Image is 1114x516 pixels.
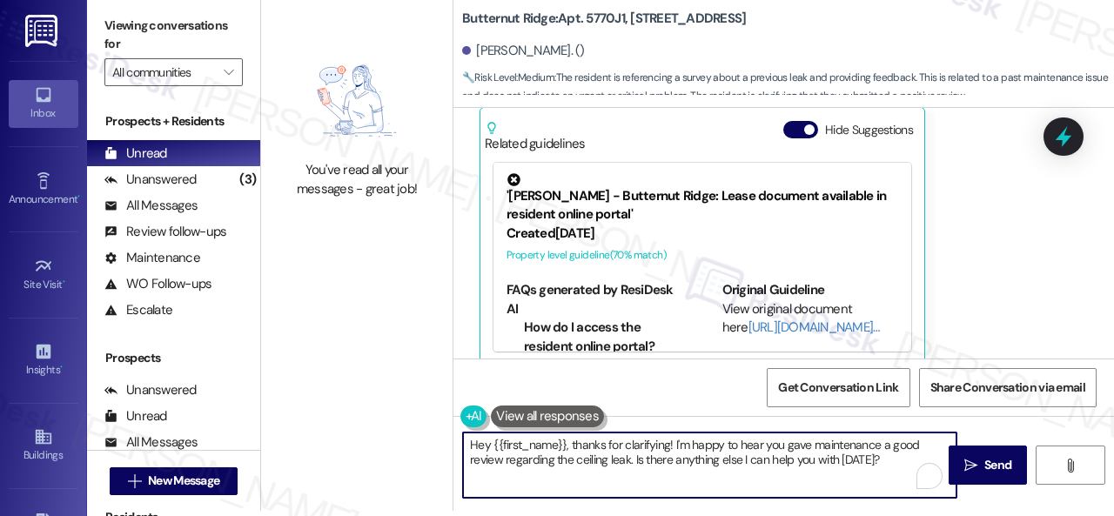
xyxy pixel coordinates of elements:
[722,300,899,338] div: View original document here
[9,80,78,127] a: Inbox
[507,224,898,243] div: Created [DATE]
[128,474,141,488] i: 
[77,191,80,203] span: •
[110,467,238,495] button: New Message
[104,275,211,293] div: WO Follow-ups
[462,69,1114,106] span: : The resident is referencing a survey about a previous leak and providing feedback. This is rela...
[60,361,63,373] span: •
[524,318,683,356] li: How do I access the resident online portal?
[462,70,554,84] strong: 🔧 Risk Level: Medium
[507,173,898,224] div: '[PERSON_NAME] - Butternut Ridge: Lease document available in resident online portal'
[9,422,78,469] a: Buildings
[748,318,880,336] a: [URL][DOMAIN_NAME]…
[462,42,585,60] div: [PERSON_NAME]. ()
[462,10,746,28] b: Butternut Ridge: Apt. 5770J1, [STREET_ADDRESS]
[104,407,167,426] div: Unread
[463,432,956,498] textarea: To enrich screen reader interactions, please activate Accessibility in Grammarly extension settings
[280,161,433,198] div: You've read all your messages - great job!
[87,112,260,131] div: Prospects + Residents
[224,65,233,79] i: 
[949,446,1027,485] button: Send
[104,223,226,241] div: Review follow-ups
[104,381,197,399] div: Unanswered
[104,197,198,215] div: All Messages
[104,12,243,58] label: Viewing conversations for
[767,368,909,407] button: Get Conversation Link
[507,246,898,265] div: Property level guideline ( 70 % match)
[9,251,78,298] a: Site Visit •
[104,249,200,267] div: Maintenance
[25,15,61,47] img: ResiDesk Logo
[964,459,977,472] i: 
[919,368,1097,407] button: Share Conversation via email
[87,349,260,367] div: Prospects
[507,281,674,317] b: FAQs generated by ResiDesk AI
[778,379,898,397] span: Get Conversation Link
[235,166,260,193] div: (3)
[485,121,586,153] div: Related guidelines
[104,301,172,319] div: Escalate
[825,121,913,139] label: Hide Suggestions
[104,144,167,163] div: Unread
[148,472,219,490] span: New Message
[112,58,215,86] input: All communities
[9,337,78,384] a: Insights •
[104,433,198,452] div: All Messages
[1064,459,1077,472] i: 
[104,171,197,189] div: Unanswered
[984,456,1011,474] span: Send
[930,379,1085,397] span: Share Conversation via email
[63,276,65,288] span: •
[288,50,426,153] img: empty-state
[722,281,825,298] b: Original Guideline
